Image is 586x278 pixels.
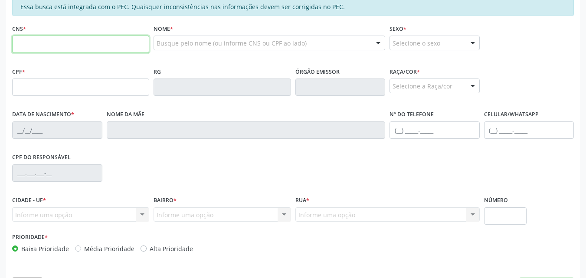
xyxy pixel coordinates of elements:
label: Alta Prioridade [150,244,193,253]
label: RG [154,65,161,78]
input: __/__/____ [12,121,102,139]
label: Cidade - UF [12,194,46,207]
label: Média Prioridade [84,244,134,253]
input: ___.___.___-__ [12,164,102,182]
label: Baixa Prioridade [21,244,69,253]
span: Selecione o sexo [393,39,440,48]
label: Data de nascimento [12,108,74,121]
span: Selecione a Raça/cor [393,82,452,91]
label: CPF do responsável [12,151,71,164]
label: Rua [295,194,309,207]
span: Busque pelo nome (ou informe CNS ou CPF ao lado) [157,39,307,48]
input: (__) _____-_____ [390,121,480,139]
label: Raça/cor [390,65,420,78]
label: Número [484,194,508,207]
label: Bairro [154,194,177,207]
label: Celular/WhatsApp [484,108,539,121]
label: Prioridade [12,231,48,244]
label: Órgão emissor [295,65,340,78]
label: Nome [154,22,173,36]
label: Nome da mãe [107,108,144,121]
label: CPF [12,65,25,78]
label: Nº do Telefone [390,108,434,121]
label: Sexo [390,22,406,36]
label: CNS [12,22,26,36]
input: (__) _____-_____ [484,121,574,139]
